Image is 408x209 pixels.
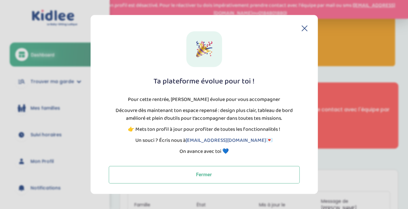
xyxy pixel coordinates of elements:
[179,148,229,156] p: On avance avec toi 💙
[196,41,212,57] img: New Design Icon
[154,77,254,85] h1: Ta plateforme évolue pour toi !
[109,166,300,184] button: Fermer
[128,96,280,104] p: Pour cette rentrée, [PERSON_NAME] évolue pour vous accompagner
[135,137,273,145] p: Un souci ? Écris nous à 💌
[128,126,280,134] p: 👉 Mets ton profil à jour pour profiter de toutes les fonctionnalités !
[186,137,266,145] a: [EMAIL_ADDRESS][DOMAIN_NAME]
[109,107,300,123] p: Découvre dès maintenant ton espace repensé : design plus clair, tableau de bord amélioré et plein...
